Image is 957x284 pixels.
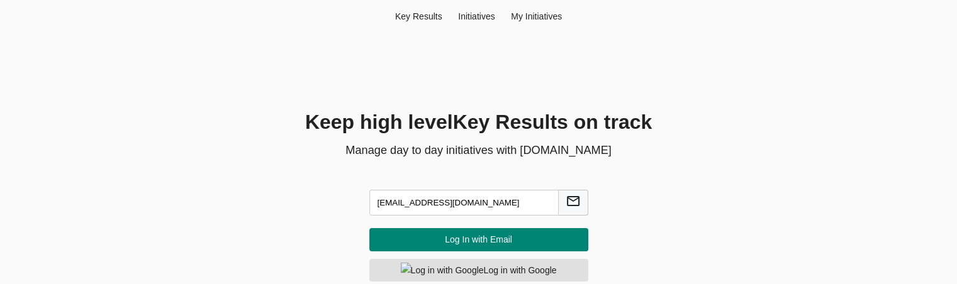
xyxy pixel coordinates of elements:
[379,263,578,278] span: Log in with Google
[450,10,503,23] div: Initiatives
[369,259,588,282] button: Log in with GoogleLog in with Google
[503,10,570,23] div: My Initiatives
[369,190,559,216] input: Enter your email
[387,10,450,23] div: Key Result s
[192,108,766,137] h1: Keep high level Key Result s on track
[401,263,484,278] img: Log in with Google
[369,228,588,251] button: Log In with Email
[379,232,578,248] span: Log In with Email
[192,142,766,158] p: Manage day to day initiatives with [DOMAIN_NAME]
